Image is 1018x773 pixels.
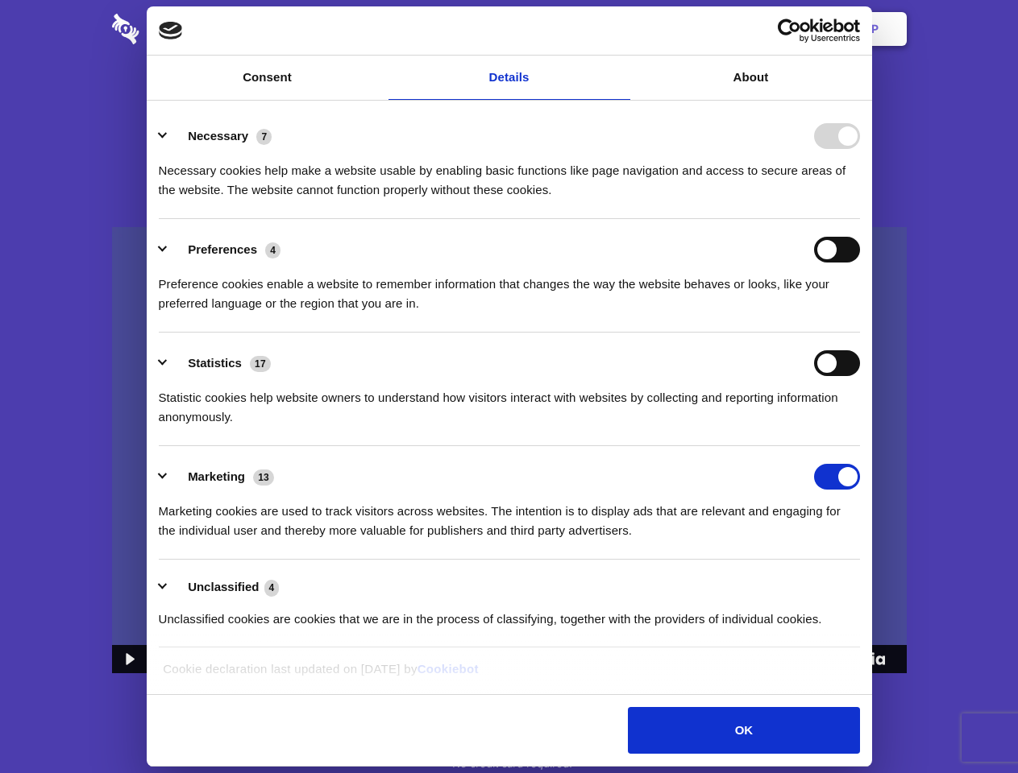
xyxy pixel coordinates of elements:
div: Unclassified cookies are cookies that we are in the process of classifying, together with the pro... [159,597,860,629]
div: Marketing cookies are used to track visitors across websites. The intention is to display ads tha... [159,490,860,540]
h1: Eliminate Slack Data Loss. [112,72,907,130]
button: Necessary (7) [159,123,282,149]
button: Play Video [112,645,145,673]
button: OK [628,707,859,754]
label: Statistics [188,356,242,370]
h4: Auto-redaction of sensitive data, encrypted data sharing and self-destructing private chats. Shar... [112,147,907,200]
label: Necessary [188,129,248,143]
a: Cookiebot [418,662,479,676]
a: Contact [654,4,728,54]
img: Sharesecret [112,227,907,674]
div: Necessary cookies help make a website usable by enabling basic functions like page navigation and... [159,149,860,200]
span: 4 [265,242,280,258]
span: 4 [264,580,280,596]
img: logo-wordmark-white-trans-d4663122ce5f474addd5e946df7df03e33cb6a1c49d2221995e7729f52c070b2.svg [112,14,250,44]
label: Marketing [188,469,245,483]
span: 13 [253,469,274,486]
div: Statistic cookies help website owners to understand how visitors interact with websites by collec... [159,376,860,427]
div: Preference cookies enable a website to remember information that changes the way the website beha... [159,262,860,313]
a: Consent [147,56,389,100]
div: Cookie declaration last updated on [DATE] by [151,659,867,691]
a: Details [389,56,630,100]
span: 17 [250,356,271,372]
a: Usercentrics Cookiebot - opens in a new window [719,19,860,43]
a: Login [731,4,801,54]
button: Marketing (13) [159,464,285,490]
a: About [630,56,872,100]
button: Unclassified (4) [159,577,289,597]
label: Preferences [188,242,257,256]
span: 7 [256,129,272,145]
button: Statistics (17) [159,350,281,376]
a: Pricing [473,4,543,54]
button: Preferences (4) [159,237,291,262]
img: logo [159,22,183,39]
iframe: Drift Widget Chat Controller [937,692,999,754]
